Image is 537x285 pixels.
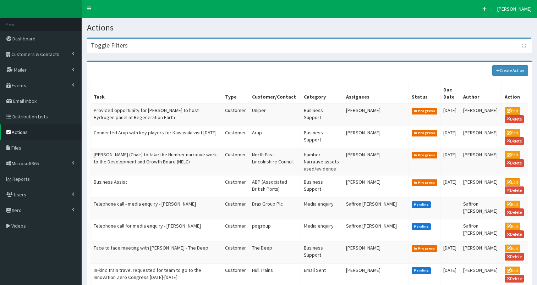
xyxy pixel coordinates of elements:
td: [PERSON_NAME] [460,175,502,197]
td: Business Support [301,126,343,148]
span: Files [11,145,21,151]
span: Xero [12,207,22,213]
td: The Deep [249,241,301,263]
span: Actions [12,129,28,135]
th: Author [460,83,502,104]
td: Customer [222,104,249,126]
span: In Progress [412,179,438,186]
span: In Progress [412,245,438,252]
a: Create Action [492,65,528,76]
span: In Progress [412,130,438,136]
span: Customers & Contacts [11,51,59,57]
td: [PERSON_NAME] [343,148,409,175]
td: [DATE] [440,241,460,263]
span: Dashboard [12,35,35,42]
a: Edit [505,107,520,115]
td: Business Support [301,175,343,197]
h1: Actions [87,23,532,32]
a: Edit [505,267,520,274]
a: Delete [505,115,524,123]
td: [PERSON_NAME] [343,175,409,197]
a: Delete [505,159,524,167]
td: [DATE] [440,104,460,126]
a: Delete [505,275,524,283]
td: Connected Arup with key players for Kawasaki visit [DATE] [91,126,222,148]
td: [PERSON_NAME] [460,104,502,126]
td: Drax Group Plc [249,197,301,219]
td: Face to face meeting with [PERSON_NAME] - The Deep [91,241,222,263]
span: Videos [11,223,26,229]
span: Mailer [14,67,27,73]
span: In Progress [412,152,438,158]
td: Customer [222,197,249,219]
td: Business Support [301,104,343,126]
span: Distribution Lists [12,113,48,120]
td: [PERSON_NAME] [343,126,409,148]
td: Customer [222,175,249,197]
th: Category [301,83,343,104]
h3: Toggle Filters [91,42,128,49]
td: [DATE] [440,126,460,148]
span: Email Inbox [13,98,37,104]
a: Edit [505,201,520,208]
td: Telephone call - media enquiry - [PERSON_NAME] [91,197,222,219]
td: Arup [249,126,301,148]
td: [PERSON_NAME] [343,241,409,263]
td: [PERSON_NAME] [460,148,502,175]
td: Customer [222,241,249,263]
td: Media enquiry [301,197,343,219]
td: Telephone call for media enquiry - [PERSON_NAME] [91,219,222,241]
th: Customer/Contact [249,83,301,104]
td: Business Support [301,241,343,263]
td: Customer [222,219,249,241]
a: Delete [505,137,524,145]
span: Pending [412,267,431,274]
span: Microsoft365 [12,160,39,167]
th: Due Date [440,83,460,104]
td: Business Assist [91,175,222,197]
td: Provided opportunity for [PERSON_NAME] to host Hydrogen panel at Regeneration Earth [91,104,222,126]
th: Action [502,83,528,104]
span: Reports [12,176,30,182]
td: [DATE] [440,148,460,175]
a: Delete [505,208,524,216]
a: Edit [505,223,520,230]
a: Edit [505,178,520,186]
td: [PERSON_NAME] [343,104,409,126]
td: [PERSON_NAME] [460,126,502,148]
span: Events [12,82,26,89]
a: Edit [505,245,520,252]
td: [PERSON_NAME] [460,241,502,263]
td: Saffron [PERSON_NAME] [343,219,409,241]
th: Task [91,83,222,104]
a: Edit [505,129,520,137]
a: Delete [505,253,524,261]
span: Pending [412,201,431,208]
span: In Progress [412,108,438,114]
td: North East Lincolnshire Council [249,148,301,175]
th: Assignees [343,83,409,104]
td: px group [249,219,301,241]
td: Customer [222,148,249,175]
td: [PERSON_NAME] (Chair) to take the Humber narrative work to the Development and Growth Board (NELC) [91,148,222,175]
a: Delete [505,186,524,194]
td: Saffron [PERSON_NAME] [460,219,502,241]
span: Users [14,191,26,198]
td: Uniper [249,104,301,126]
span: Pending [412,223,431,230]
td: ABP (Associated British Ports) [249,175,301,197]
td: Saffron [PERSON_NAME] [460,197,502,219]
td: Humber Narrative assets used/evidence [301,148,343,175]
span: [PERSON_NAME] [497,6,532,12]
a: Delete [505,230,524,238]
td: Customer [222,126,249,148]
td: Media enquiry [301,219,343,241]
th: Type [222,83,249,104]
td: [DATE] [440,175,460,197]
a: Edit [505,151,520,159]
td: Saffron [PERSON_NAME] [343,197,409,219]
th: Status [409,83,440,104]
